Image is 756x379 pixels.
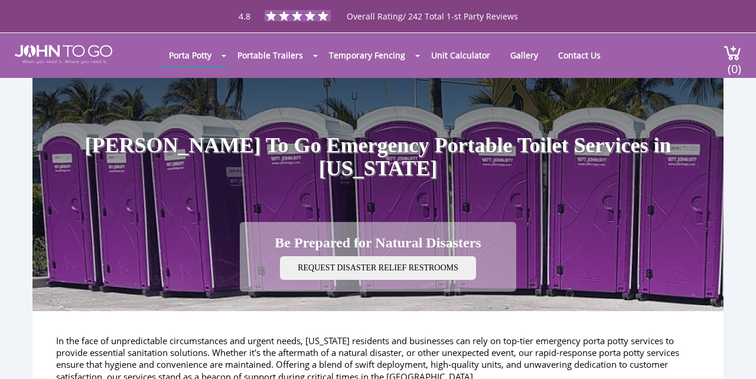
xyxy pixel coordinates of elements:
[229,44,312,67] a: Portable Trailers
[252,235,504,250] h2: Be Prepared for Natural Disasters
[724,45,741,61] img: cart a
[239,11,250,22] span: 4.8
[15,45,112,64] img: JOHN to go
[160,44,220,67] a: Porta Potty
[422,44,499,67] a: Unit Calculator
[347,11,518,45] span: Overall Rating/ 242 Total 1-st Party Reviews
[280,256,476,280] button: Request Disaster Relief Restrooms
[727,51,741,77] span: (0)
[320,44,414,67] a: Temporary Fencing
[549,44,610,67] a: Contact Us
[501,44,547,67] a: Gallery
[41,90,715,181] h1: [PERSON_NAME] To Go Emergency Portable Toilet Services in [US_STATE]
[280,262,476,273] a: Request Disaster Relief Restrooms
